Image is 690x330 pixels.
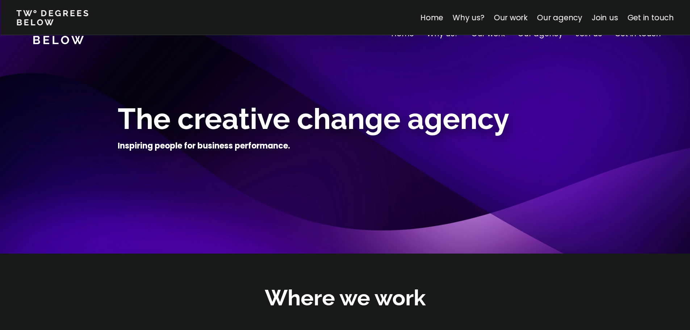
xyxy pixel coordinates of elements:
a: Join us [591,12,618,23]
span: The creative change agency [118,102,509,136]
h2: Where we work [265,283,426,313]
a: Our agency [537,12,582,23]
a: Our work [494,12,527,23]
h4: Inspiring people for business performance. [118,141,290,151]
a: Get in touch [627,12,674,23]
a: Why us? [452,12,484,23]
a: Home [420,12,443,23]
